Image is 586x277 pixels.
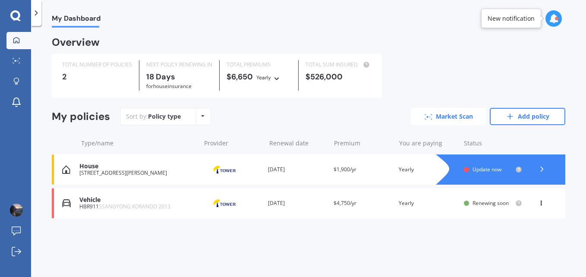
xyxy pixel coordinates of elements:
div: NEXT POLICY RENEWING IN [146,60,212,69]
span: Update now [473,166,501,173]
div: Renewal date [269,139,328,148]
div: [STREET_ADDRESS][PERSON_NAME] [79,170,196,176]
img: Tower [203,161,246,178]
b: 18 Days [146,72,175,82]
div: Type/name [81,139,197,148]
div: Policy type [148,112,181,121]
div: [DATE] [268,199,326,208]
img: Tower [203,195,246,211]
div: Premium [334,139,392,148]
div: New notification [488,14,535,23]
span: My Dashboard [52,14,101,26]
span: $1,900/yr [334,166,356,173]
div: House [79,163,196,170]
div: Sort by: [126,112,181,121]
div: 2 [62,72,132,81]
div: You are paying [399,139,457,148]
span: SSANGYONG KORANDO 2013 [99,203,170,210]
div: Yearly [256,73,271,82]
div: Yearly [399,199,457,208]
img: Vehicle [62,199,71,208]
span: Renewing soon [473,199,509,207]
div: My policies [52,110,110,123]
img: ACg8ocIOqYD2wrL1ceGTAtrcNMAmMBb4V_8ofaouDUQBGbbMn32LHsFK=s96-c [10,204,23,217]
div: TOTAL SUM INSURED [306,60,372,69]
img: House [62,165,70,174]
div: [DATE] [268,165,326,174]
div: Status [464,139,522,148]
span: $4,750/yr [334,199,356,207]
a: Add policy [490,108,565,125]
span: for House insurance [146,82,192,90]
div: HBR911 [79,204,196,210]
a: Market Scan [411,108,486,125]
div: Provider [204,139,262,148]
div: TOTAL PREMIUMS [227,60,291,69]
div: $6,650 [227,72,291,82]
div: TOTAL NUMBER OF POLICIES [62,60,132,69]
div: Vehicle [79,196,196,204]
div: $526,000 [306,72,372,81]
div: Yearly [399,165,457,174]
div: Overview [52,38,100,47]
